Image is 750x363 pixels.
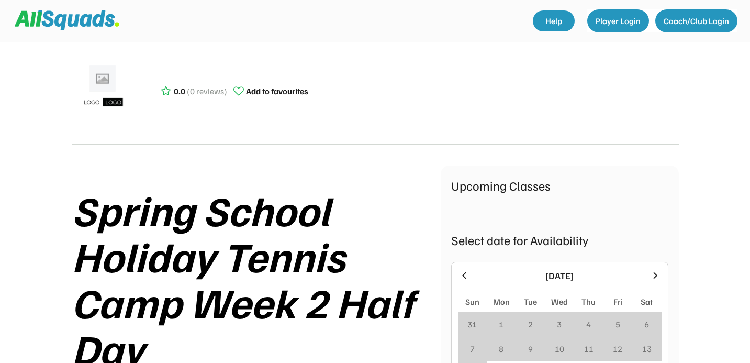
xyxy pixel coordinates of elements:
img: Squad%20Logo.svg [15,10,119,30]
div: 7 [470,343,475,355]
div: 13 [642,343,652,355]
button: Player Login [587,9,649,32]
div: 12 [613,343,622,355]
a: Help [533,10,575,31]
div: 0.0 [174,85,185,97]
div: Fri [613,295,622,308]
div: Mon [493,295,510,308]
div: 6 [644,318,649,331]
div: [DATE] [476,269,644,283]
div: Upcoming Classes [451,176,668,195]
div: Add to favourites [246,85,308,97]
div: 1 [499,318,503,331]
img: ui-kit-placeholders-product-5_1200x.webp [77,62,129,114]
div: Tue [524,295,537,308]
div: 31 [467,318,477,331]
div: 11 [584,343,594,355]
button: Coach/Club Login [655,9,737,32]
div: Sun [465,295,479,308]
div: (0 reviews) [187,85,227,97]
div: 5 [615,318,620,331]
div: Wed [551,295,568,308]
div: Select date for Availability [451,230,668,249]
div: Thu [581,295,596,308]
div: 8 [499,343,503,355]
div: 3 [557,318,562,331]
div: 10 [555,343,564,355]
div: Sat [641,295,653,308]
div: 4 [586,318,591,331]
div: 9 [528,343,533,355]
div: 2 [528,318,533,331]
